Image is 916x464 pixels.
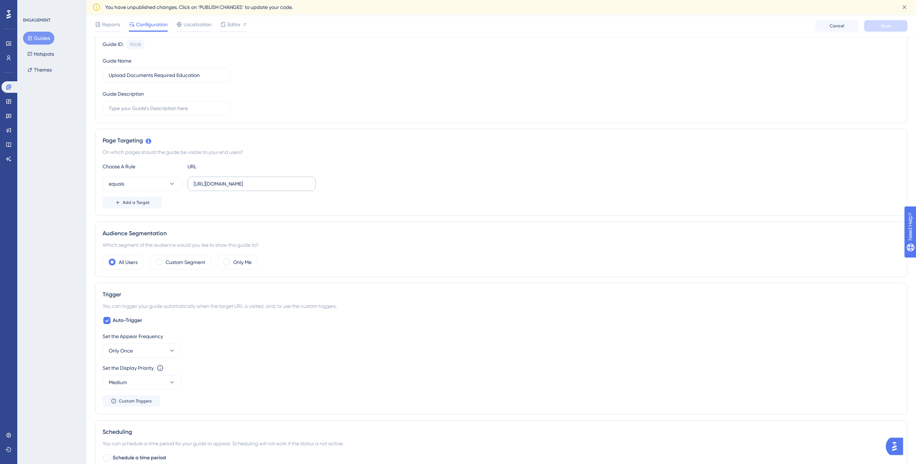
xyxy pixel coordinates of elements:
[103,290,900,299] div: Trigger
[233,258,252,267] label: Only Me
[103,162,182,171] div: Choose A Rule
[109,378,127,387] span: Medium
[103,197,162,208] button: Add a Target
[103,364,154,372] div: Set the Display Priority
[103,56,131,65] div: Guide Name
[815,20,858,32] button: Cancel
[103,148,900,156] div: On which pages should the guide be visible to your end users?
[166,258,205,267] label: Custom Segment
[23,32,54,45] button: Guides
[17,2,45,10] span: Need Help?
[119,258,137,267] label: All Users
[130,42,141,47] div: 151418
[103,439,900,448] div: You can schedule a time period for your guide to appear. Scheduling will not work if the status i...
[23,63,56,76] button: Themes
[119,398,152,404] span: Custom Triggers
[864,20,907,32] button: Save
[123,200,150,205] span: Add a Target
[109,71,225,79] input: Type your Guide’s Name here
[103,229,900,238] div: Audience Segmentation
[103,90,144,98] div: Guide Description
[184,20,212,29] span: Localization
[103,375,182,390] button: Medium
[830,23,844,29] span: Cancel
[194,180,310,188] input: yourwebsite.com/path
[105,3,293,12] span: You have unpublished changes. Click on ‘PUBLISH CHANGES’ to update your code.
[109,346,133,355] span: Only Once
[103,395,160,407] button: Custom Triggers
[103,428,900,436] div: Scheduling
[102,20,120,29] span: Reports
[23,47,58,60] button: Hotspots
[103,177,182,191] button: equals
[103,241,900,249] div: Which segment of the audience would you like to show this guide to?
[23,17,50,23] div: ENGAGEMENT
[881,23,891,29] span: Save
[103,136,900,145] div: Page Targeting
[886,436,907,457] iframe: UserGuiding AI Assistant Launcher
[136,20,168,29] span: Configuration
[109,104,225,112] input: Type your Guide’s Description here
[109,179,124,188] span: equals
[113,316,142,325] span: Auto-Trigger
[103,40,123,49] div: Guide ID:
[103,332,900,341] div: Set the Appear Frequency
[188,162,267,171] div: URL
[227,20,241,29] span: Editor
[103,344,182,358] button: Only Once
[113,454,166,462] span: Schedule a time period
[103,302,900,310] div: You can trigger your guide automatically when the target URL is visited, and/or use the custom tr...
